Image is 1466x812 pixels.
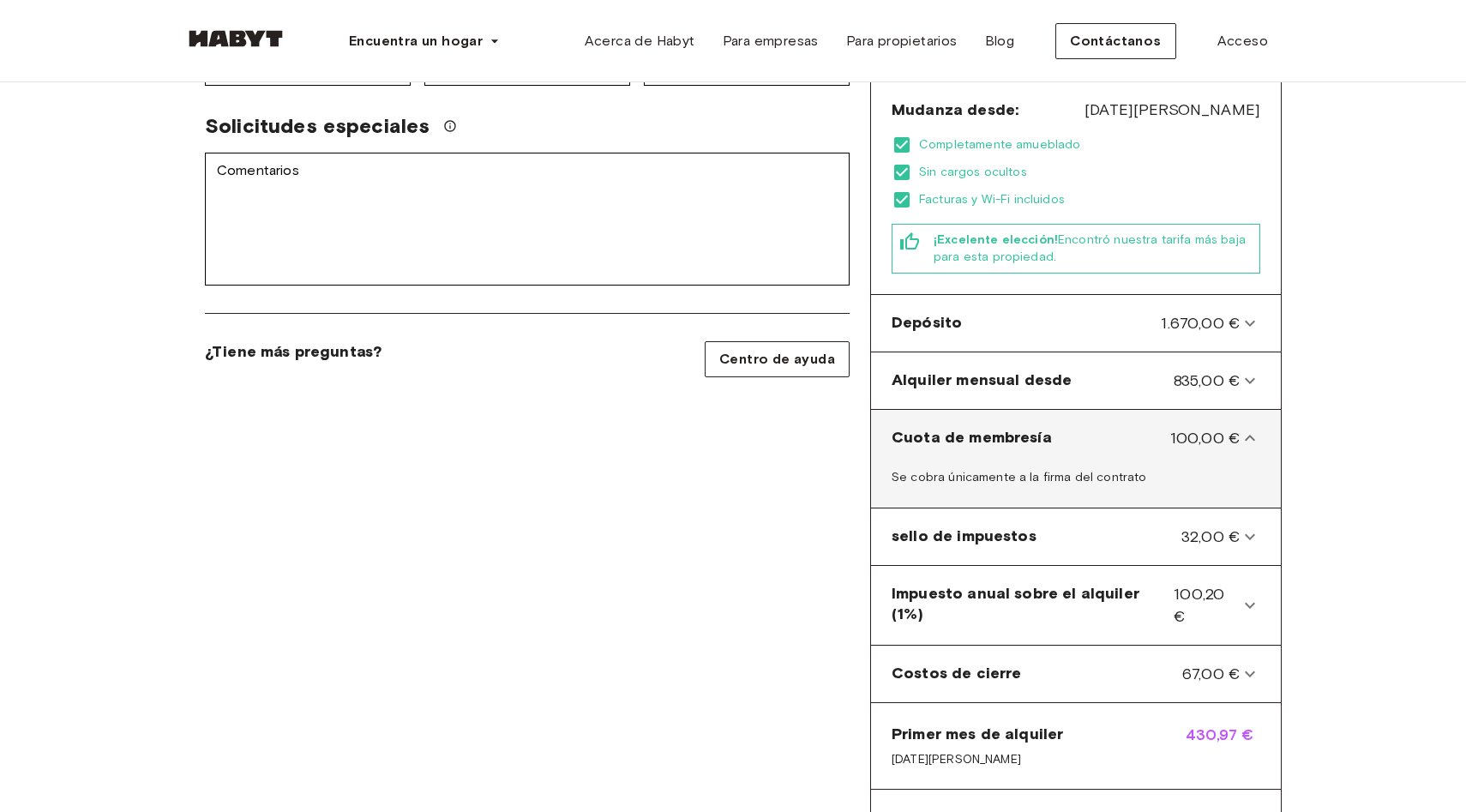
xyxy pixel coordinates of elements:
[846,33,958,49] font: Para propietarios
[571,24,709,58] a: Acerca de Habyt
[892,370,1072,389] font: Alquiler mensual desde
[349,33,483,49] font: Encuentra un hogar
[934,232,1058,247] font: ¡Excelente elección!
[919,165,1027,179] font: Sin cargos ocultos
[585,33,695,49] font: Acerca de Habyt
[205,113,430,138] font: Solicitudes especiales
[892,100,1018,119] font: Mudanza desde:
[919,192,1065,207] font: Facturas y Wi-Fi incluidos
[892,428,1052,447] font: Cuota de membresía
[1170,429,1240,448] font: 100,00 €
[892,526,1036,545] font: sello de impuestos
[878,417,1274,460] div: Cuota de membresía100,00 €
[1181,527,1240,546] font: 32,00 €
[1174,371,1240,390] font: 835,00 €
[892,725,1063,743] font: Primer mes de alquiler
[892,664,1021,683] font: Costos de cierre
[1174,585,1224,626] font: 100,20 €
[205,342,382,361] font: ¿Tiene más preguntas?
[985,33,1015,49] font: Blog
[892,584,1139,623] font: Impuesto anual sobre el alquiler (1%)
[709,24,832,58] a: Para empresas
[971,24,1029,58] a: Blog
[443,119,457,133] svg: Haremos todo lo posible para satisfacer su solicitud, pero tenga en cuenta que no podemos garanti...
[1217,33,1268,49] font: Acceso
[1084,100,1260,119] font: [DATE][PERSON_NAME]
[892,313,962,332] font: Depósito
[205,153,850,286] div: Comentarios
[878,359,1274,402] div: Alquiler mensual desde835,00 €
[1055,23,1175,59] button: Contáctanos
[934,232,1246,264] font: Encontró nuestra tarifa más baja para esta propiedad.
[878,573,1274,638] div: Impuesto anual sobre el alquiler (1%)100,20 €
[878,302,1274,345] div: Depósito1.670,00 €
[1186,725,1253,744] font: 430,97 €
[919,137,1080,152] font: Completamente amueblado
[878,515,1274,558] div: sello de impuestos32,00 €
[335,24,514,58] button: Encuentra un hogar
[1070,33,1161,49] font: Contáctanos
[892,752,1021,767] font: [DATE][PERSON_NAME]
[723,33,819,49] font: Para empresas
[1204,24,1282,58] a: Acceso
[1182,665,1240,683] font: 67,00 €
[184,30,287,47] img: Habyt
[892,470,1146,484] font: Se cobra únicamente a la firma del contrato
[705,341,850,377] a: Centro de ayuda
[719,351,835,367] font: Centro de ayuda
[832,24,971,58] a: Para propietarios
[878,653,1274,695] div: Costos de cierre67,00 €
[1161,314,1240,333] font: 1.670,00 €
